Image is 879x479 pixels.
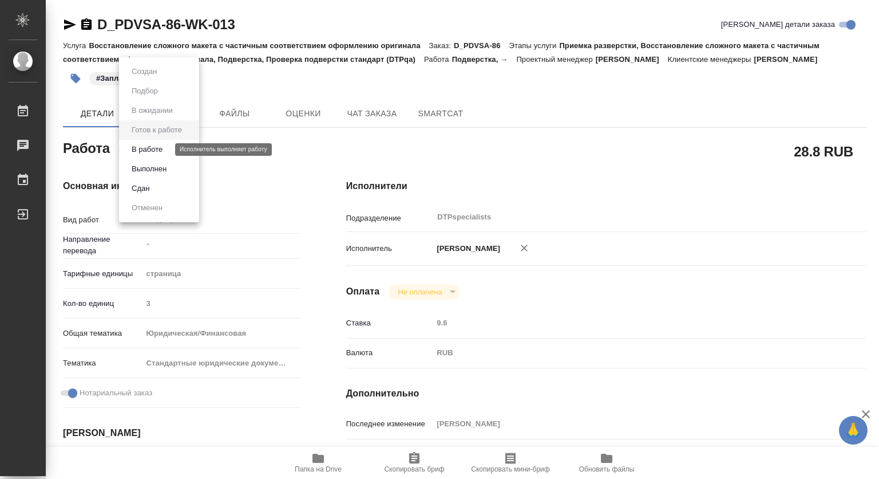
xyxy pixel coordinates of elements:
[128,65,160,78] button: Создан
[128,85,161,97] button: Подбор
[128,104,176,117] button: В ожидании
[128,163,170,175] button: Выполнен
[128,143,166,156] button: В работе
[128,124,185,136] button: Готов к работе
[128,202,166,214] button: Отменен
[128,182,153,195] button: Сдан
